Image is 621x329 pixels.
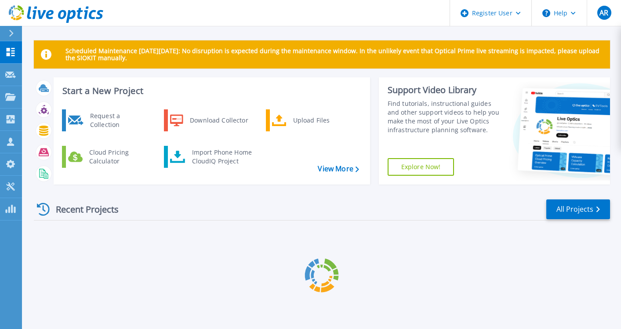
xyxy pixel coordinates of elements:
span: AR [599,9,608,16]
div: Find tutorials, instructional guides and other support videos to help you make the most of your L... [388,99,503,134]
div: Request a Collection [86,112,150,129]
div: Support Video Library [388,84,503,96]
a: Request a Collection [62,109,152,131]
a: Cloud Pricing Calculator [62,146,152,168]
div: Recent Projects [34,199,131,220]
h3: Start a New Project [62,86,359,96]
div: Upload Files [289,112,354,129]
div: Cloud Pricing Calculator [85,148,150,166]
p: Scheduled Maintenance [DATE][DATE]: No disruption is expected during the maintenance window. In t... [65,47,603,61]
a: Explore Now! [388,158,454,176]
a: All Projects [546,199,610,219]
div: Import Phone Home CloudIQ Project [188,148,256,166]
a: Download Collector [164,109,254,131]
a: Upload Files [266,109,356,131]
a: View More [318,165,359,173]
div: Download Collector [185,112,252,129]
